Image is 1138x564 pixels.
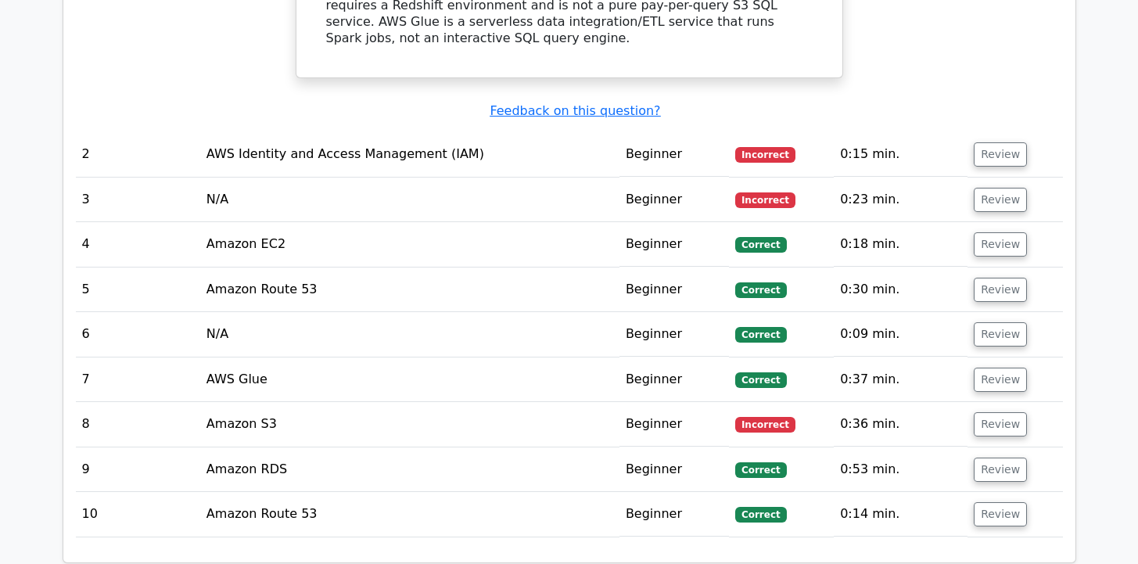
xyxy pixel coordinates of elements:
[200,132,619,177] td: AWS Identity and Access Management (IAM)
[619,222,729,267] td: Beginner
[735,417,795,433] span: Incorrect
[619,402,729,447] td: Beginner
[200,402,619,447] td: Amazon S3
[76,447,200,492] td: 9
[735,372,786,388] span: Correct
[619,357,729,402] td: Beginner
[974,412,1027,436] button: Review
[834,178,967,222] td: 0:23 min.
[76,222,200,267] td: 4
[735,507,786,523] span: Correct
[619,492,729,537] td: Beginner
[76,312,200,357] td: 6
[200,492,619,537] td: Amazon Route 53
[735,192,795,208] span: Incorrect
[735,327,786,343] span: Correct
[834,132,967,177] td: 0:15 min.
[735,282,786,298] span: Correct
[619,447,729,492] td: Beginner
[619,132,729,177] td: Beginner
[76,132,200,177] td: 2
[619,178,729,222] td: Beginner
[76,178,200,222] td: 3
[735,462,786,478] span: Correct
[834,402,967,447] td: 0:36 min.
[834,357,967,402] td: 0:37 min.
[834,312,967,357] td: 0:09 min.
[200,312,619,357] td: N/A
[735,147,795,163] span: Incorrect
[619,268,729,312] td: Beginner
[619,312,729,357] td: Beginner
[834,268,967,312] td: 0:30 min.
[200,447,619,492] td: Amazon RDS
[974,458,1027,482] button: Review
[974,142,1027,167] button: Review
[76,402,200,447] td: 8
[974,188,1027,212] button: Review
[974,278,1027,302] button: Review
[490,103,660,118] a: Feedback on this question?
[974,368,1027,392] button: Review
[200,357,619,402] td: AWS Glue
[974,502,1027,526] button: Review
[834,492,967,537] td: 0:14 min.
[200,222,619,267] td: Amazon EC2
[834,447,967,492] td: 0:53 min.
[76,268,200,312] td: 5
[200,178,619,222] td: N/A
[76,357,200,402] td: 7
[200,268,619,312] td: Amazon Route 53
[834,222,967,267] td: 0:18 min.
[76,492,200,537] td: 10
[974,232,1027,257] button: Review
[735,237,786,253] span: Correct
[974,322,1027,347] button: Review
